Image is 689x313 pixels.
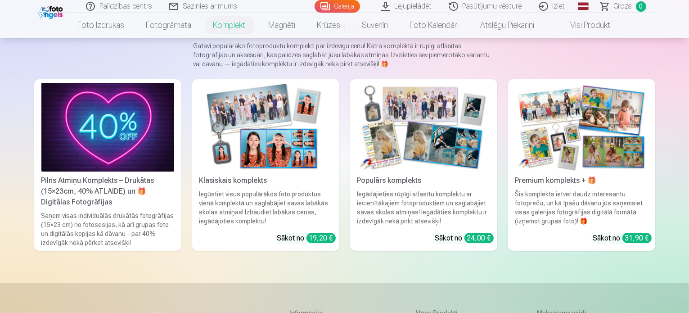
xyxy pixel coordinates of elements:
div: Premium komplekts + 🎁 [512,175,652,186]
a: Premium komplekts + 🎁 Premium komplekts + 🎁Šis komplekts ietver daudz interesantu fotopreču, un k... [508,79,655,251]
span: 0 [636,1,646,12]
p: Gatavi populārāko fotoproduktu komplekti par izdevīgu cenu! Katrā komplektā ir rūpīgi atlasītas f... [194,41,496,68]
a: Klasiskais komplektsKlasiskais komplektsIegūstiet visus populārākos foto produktus vienā komplekt... [192,79,339,251]
img: /fa1 [38,4,65,19]
div: Pilns Atmiņu Komplekts – Drukātas (15×23cm, 40% ATLAIDE) un 🎁 Digitālas Fotogrāfijas [38,175,178,208]
div: Sākot no [593,233,652,244]
div: Iegūstiet visus populārākos foto produktus vienā komplektā un saglabājiet savas labākās skolas at... [196,190,336,226]
a: Pilns Atmiņu Komplekts – Drukātas (15×23cm, 40% ATLAIDE) un 🎁 Digitālas Fotogrāfijas Pilns Atmiņu... [34,79,181,251]
div: 24,00 € [464,233,494,243]
a: Atslēgu piekariņi [469,13,545,38]
img: Premium komplekts + 🎁 [515,83,648,172]
a: Komplekti [202,13,257,38]
div: Klasiskais komplekts [196,175,336,186]
img: Pilns Atmiņu Komplekts – Drukātas (15×23cm, 40% ATLAIDE) un 🎁 Digitālas Fotogrāfijas [41,83,174,172]
img: Klasiskais komplekts [199,83,332,172]
div: Iegādājieties rūpīgi atlasītu komplektu ar iecienītākajiem fotoproduktiem un saglabājiet savas sk... [354,190,494,226]
div: Sākot no [277,233,336,244]
div: Sākot no [435,233,494,244]
a: Populārs komplektsPopulārs komplektsIegādājieties rūpīgi atlasītu komplektu ar iecienītākajiem fo... [350,79,497,251]
div: Saņem visas individuālās drukātās fotogrāfijas (15×23 cm) no fotosesijas, kā arī grupas foto un d... [38,211,178,247]
div: 19,20 € [306,233,336,243]
div: Šis komplekts ietver daudz interesantu fotopreču, un kā īpašu dāvanu jūs saņemsiet visas galerija... [512,190,652,226]
a: Fotogrāmata [135,13,202,38]
img: Populārs komplekts [357,83,490,172]
div: Populārs komplekts [354,175,494,186]
span: Grozs [614,1,632,12]
a: Visi produkti [545,13,622,38]
a: Magnēti [257,13,306,38]
a: Suvenīri [351,13,399,38]
a: Foto kalendāri [399,13,469,38]
a: Krūzes [306,13,351,38]
div: 31,90 € [622,233,652,243]
a: Foto izdrukas [67,13,135,38]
